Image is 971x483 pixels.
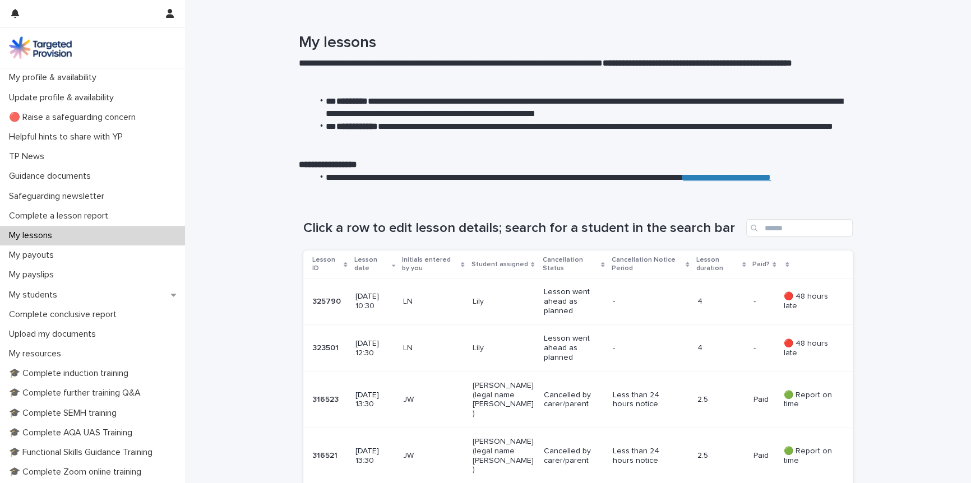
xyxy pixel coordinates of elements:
p: 🎓 Complete SEMH training [4,408,126,419]
p: JW [403,395,464,405]
p: [DATE] 13:30 [355,447,394,466]
p: 🔴 48 hours late [784,292,835,311]
p: 316521 [312,449,340,461]
p: 🔴 48 hours late [784,339,835,358]
p: 323501 [312,341,341,353]
p: 2.5 [697,451,745,461]
p: My payouts [4,250,63,261]
p: 4 [697,343,745,353]
p: TP News [4,151,53,162]
p: Student assigned [471,258,528,271]
p: 4 [697,297,745,306]
p: Cancelled by carer/parent [544,447,604,466]
p: Lesson went ahead as planned [544,287,604,315]
p: 🎓 Complete AQA UAS Training [4,428,141,438]
p: Lesson date [354,254,389,275]
h1: My lessons [299,34,848,53]
input: Search [746,219,853,237]
p: 2.5 [697,395,745,405]
p: - [613,343,675,353]
p: - [753,295,758,306]
p: Paid? [752,258,770,271]
p: Upload my documents [4,329,105,340]
p: Less than 24 hours notice [613,391,675,410]
p: Lily [473,343,535,353]
p: [DATE] 12:30 [355,339,394,358]
p: Helpful hints to share with YP [4,132,132,142]
p: Complete a lesson report [4,211,117,221]
tr: 325790325790 [DATE] 10:30LNLilyLesson went ahead as planned-4-- 🔴 48 hours late [303,278,853,325]
p: - [613,297,675,306]
p: [DATE] 10:30 [355,292,394,311]
h1: Click a row to edit lesson details; search for a student in the search bar [303,220,742,236]
p: 🔴 Raise a safeguarding concern [4,112,145,123]
p: Safeguarding newsletter [4,191,113,202]
p: Cancellation Status [543,254,599,275]
p: 🎓 Functional Skills Guidance Training [4,447,161,458]
p: [PERSON_NAME] (legal name [PERSON_NAME]) [473,381,535,419]
p: Less than 24 hours notice [613,447,675,466]
p: [DATE] 13:30 [355,391,394,410]
p: Lesson ID [312,254,341,275]
p: JW [403,451,464,461]
p: My resources [4,349,70,359]
p: - [753,341,758,353]
p: Update profile & availability [4,92,123,103]
p: Lesson duration [696,254,739,275]
p: Guidance documents [4,171,100,182]
p: My students [4,290,66,300]
p: 🟢 Report on time [784,447,835,466]
p: Cancelled by carer/parent [544,391,604,410]
p: LN [403,297,464,306]
p: 325790 [312,295,343,306]
p: Cancellation Notice Period [612,254,683,275]
p: 🎓 Complete further training Q&A [4,388,150,398]
p: Paid [753,393,771,405]
tr: 316523316523 [DATE] 13:30JW[PERSON_NAME] (legal name [PERSON_NAME])Cancelled by carer/parentLess ... [303,371,853,428]
p: 🎓 Complete induction training [4,368,137,379]
p: Lily [473,297,535,306]
p: 316523 [312,393,341,405]
p: My payslips [4,270,63,280]
p: Lesson went ahead as planned [544,334,604,362]
p: My lessons [4,230,61,241]
p: 🟢 Report on time [784,391,835,410]
p: Complete conclusive report [4,309,126,320]
p: My profile & availability [4,72,105,83]
p: Paid [753,449,771,461]
p: Initials entered by you [402,254,458,275]
p: LN [403,343,464,353]
img: M5nRWzHhSzIhMunXDL62 [9,36,72,59]
tr: 323501323501 [DATE] 12:30LNLilyLesson went ahead as planned-4-- 🔴 48 hours late [303,325,853,371]
p: [PERSON_NAME] (legal name [PERSON_NAME]) [473,437,535,475]
p: 🎓 Complete Zoom online training [4,467,150,477]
